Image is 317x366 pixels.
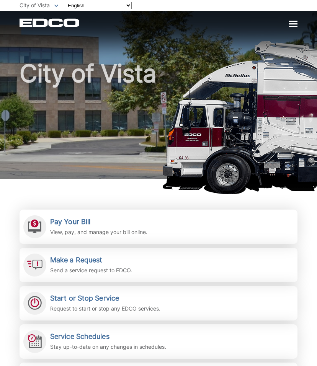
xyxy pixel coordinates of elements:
h2: Pay Your Bill [50,218,147,226]
h1: City of Vista [20,61,297,182]
h2: Start or Stop Service [50,294,160,303]
select: Select a language [66,2,132,9]
h2: Make a Request [50,256,132,264]
a: Service Schedules Stay up-to-date on any changes in schedules. [20,324,297,359]
p: View, pay, and manage your bill online. [50,228,147,236]
a: Pay Your Bill View, pay, and manage your bill online. [20,210,297,244]
p: Request to start or stop any EDCO services. [50,304,160,313]
p: Stay up-to-date on any changes in schedules. [50,343,166,351]
a: Make a Request Send a service request to EDCO. [20,248,297,282]
h2: Service Schedules [50,332,166,341]
span: City of Vista [20,2,50,8]
a: EDCD logo. Return to the homepage. [20,18,80,27]
p: Send a service request to EDCO. [50,266,132,275]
